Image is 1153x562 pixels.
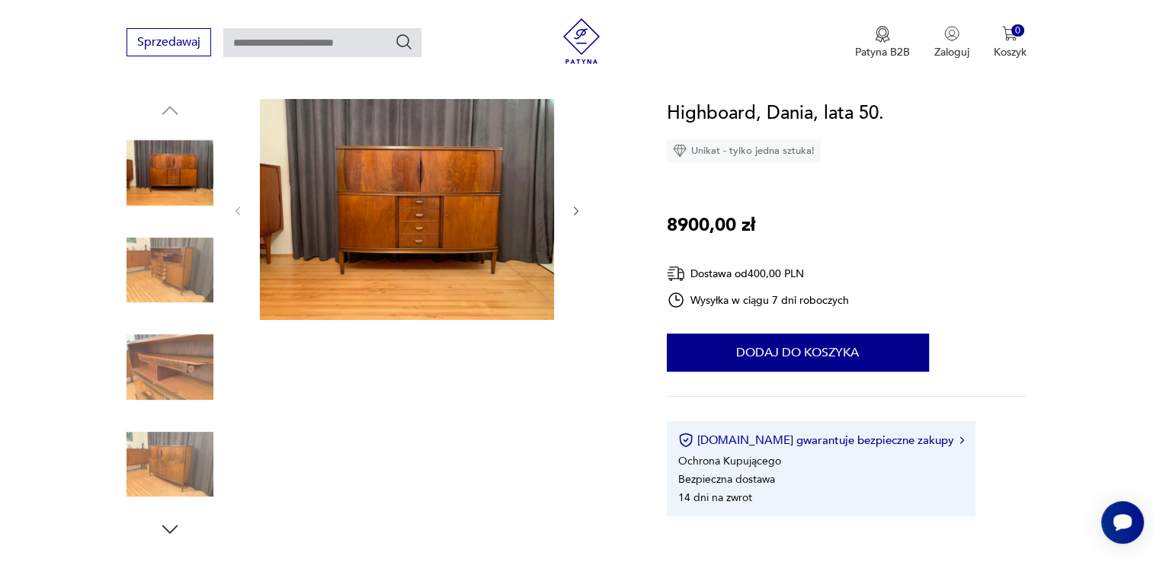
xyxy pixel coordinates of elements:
li: 14 dni na zwrot [678,490,752,505]
a: Ikona medaluPatyna B2B [855,26,910,59]
div: 0 [1011,24,1024,37]
img: Ikona certyfikatu [678,433,693,448]
button: Patyna B2B [855,26,910,59]
button: Dodaj do koszyka [667,334,929,372]
img: Ikonka użytkownika [944,26,959,41]
button: 0Koszyk [994,26,1026,59]
img: Zdjęcie produktu Highboard, Dania, lata 50. [127,227,213,314]
img: Ikona diamentu [673,144,687,158]
img: Ikona strzałki w prawo [959,436,964,444]
div: Unikat - tylko jedna sztuka! [667,139,821,162]
button: [DOMAIN_NAME] gwarantuje bezpieczne zakupy [678,433,964,448]
a: Sprzedawaj [127,38,211,49]
img: Zdjęcie produktu Highboard, Dania, lata 50. [127,421,213,508]
div: Dostawa od 400,00 PLN [667,264,850,283]
img: Ikona koszyka [1002,26,1017,41]
img: Zdjęcie produktu Highboard, Dania, lata 50. [260,99,554,320]
p: Zaloguj [934,45,969,59]
h1: Highboard, Dania, lata 50. [667,99,884,128]
button: Szukaj [395,33,413,51]
p: 8900,00 zł [667,211,755,240]
p: Koszyk [994,45,1026,59]
img: Patyna - sklep z meblami i dekoracjami vintage [559,18,604,64]
button: Sprzedawaj [127,28,211,56]
button: Zaloguj [934,26,969,59]
li: Bezpieczna dostawa [678,472,775,487]
li: Ochrona Kupującego [678,454,781,468]
img: Ikona medalu [875,26,890,43]
img: Ikona dostawy [667,264,685,283]
div: Wysyłka w ciągu 7 dni roboczych [667,291,850,309]
p: Patyna B2B [855,45,910,59]
img: Zdjęcie produktu Highboard, Dania, lata 50. [127,324,213,410]
img: Zdjęcie produktu Highboard, Dania, lata 50. [127,129,213,216]
iframe: Smartsupp widget button [1101,501,1144,544]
